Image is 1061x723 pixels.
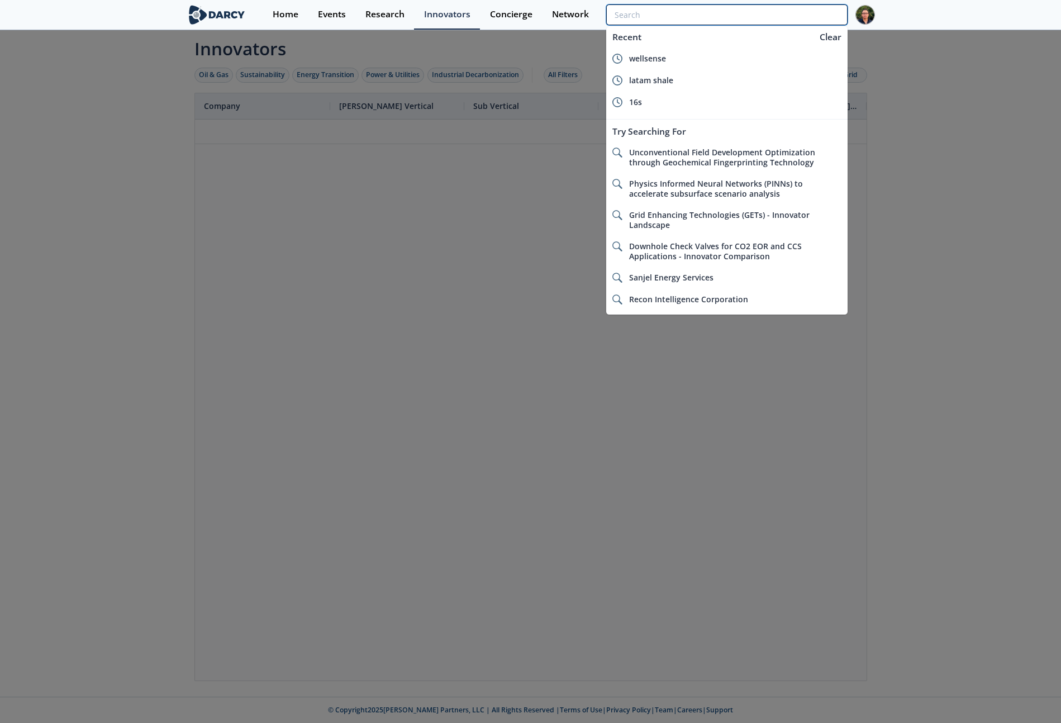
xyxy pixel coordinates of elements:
div: Research [365,10,405,19]
div: Try Searching For [606,121,847,142]
input: Advanced Search [606,4,847,25]
span: Sanjel Energy Services [629,272,713,283]
img: icon [612,241,622,251]
img: icon [612,179,622,189]
img: icon [612,75,622,85]
img: logo-wide.svg [187,5,248,25]
div: Concierge [490,10,532,19]
img: icon [612,148,622,158]
div: Innovators [424,10,470,19]
div: Home [273,10,298,19]
img: icon [612,97,622,107]
span: Grid Enhancing Technologies (GETs) - Innovator Landscape [629,210,810,230]
img: icon [612,273,622,283]
span: Downhole Check Valves for CO2 EOR and CCS Applications - Innovator Comparison [629,241,802,261]
div: Events [318,10,346,19]
img: icon [612,54,622,64]
div: Recent [606,27,813,47]
img: icon [612,294,622,305]
img: icon [612,210,622,220]
span: latam shale [629,75,673,85]
img: Profile [855,5,875,25]
span: Recon Intelligence Corporation [629,294,748,305]
div: Clear [816,31,845,44]
span: wellsense [629,53,666,64]
span: Physics Informed Neural Networks (PINNs) to accelerate subsurface scenario analysis [629,178,803,199]
span: Unconventional Field Development Optimization through Geochemical Fingerprinting Technology [629,147,815,168]
div: Network [552,10,589,19]
span: 16s [629,97,642,107]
